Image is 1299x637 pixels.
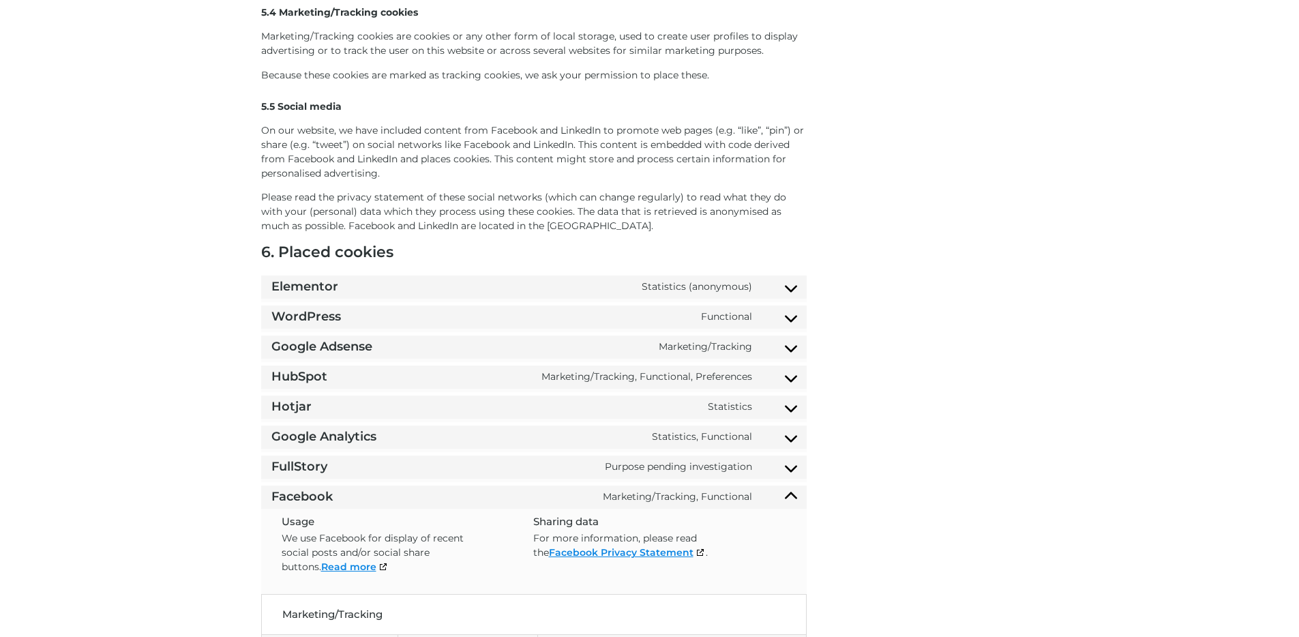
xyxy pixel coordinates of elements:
h3: Hotjar [268,400,698,415]
p: Statistics, Functional [652,430,752,444]
p: 5.5 Social media [261,100,807,114]
summary: Google Adsense Marketing/Tracking [261,336,807,359]
h3: Google Analytics [268,430,642,445]
h3: FullStory [268,460,595,475]
a: Facebook Privacy Statement [549,546,706,559]
summary: HubSpot Marketing/Tracking, Functional, Preferences [261,366,807,389]
p: Marketing/Tracking, Functional [603,490,752,504]
h4: Usage [271,516,500,528]
p: Statistics (anonymous) [642,280,752,294]
summary: Hotjar Statistics [261,396,807,419]
h4: Sharing data [523,516,751,528]
p: Marketing/Tracking [659,340,752,354]
a: Read more [321,561,389,573]
p: Purpose pending investigation [605,460,752,474]
h2: 6. Placed cookies [261,243,807,268]
p: Marketing/Tracking cookies are cookies or any other form of local storage, used to create user pr... [261,29,807,58]
summary: WordPress Functional [261,306,807,329]
p: On our website, we have included content from Facebook and LinkedIn to promote web pages (e.g. “l... [261,123,807,181]
h4: Marketing/Tracking [272,608,796,621]
p: Please read the privacy statement of these social networks (which can change regularly) to read w... [261,190,807,233]
h3: WordPress [268,310,691,325]
p: We use Facebook for display of recent social posts and/or social share buttons. [271,531,500,574]
p: Statistics [708,400,752,414]
p: For more information, please read the . [523,531,751,560]
p: Because these cookies are marked as tracking cookies, we ask your permission to place these. [261,68,807,83]
h3: HubSpot [268,370,531,385]
summary: Facebook Marketing/Tracking, Functional [261,486,807,509]
h3: Elementor [268,280,631,295]
p: Marketing/Tracking, Functional, Preferences [541,370,752,384]
p: Functional [701,310,752,324]
summary: Elementor Statistics (anonymous) [261,276,807,299]
h3: Facebook [268,490,593,505]
h3: Google Adsense [268,340,648,355]
summary: Google Analytics Statistics, Functional [261,426,807,449]
p: 5.4 Marketing/Tracking cookies [261,5,807,20]
summary: FullStory Purpose pending investigation [261,456,807,479]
